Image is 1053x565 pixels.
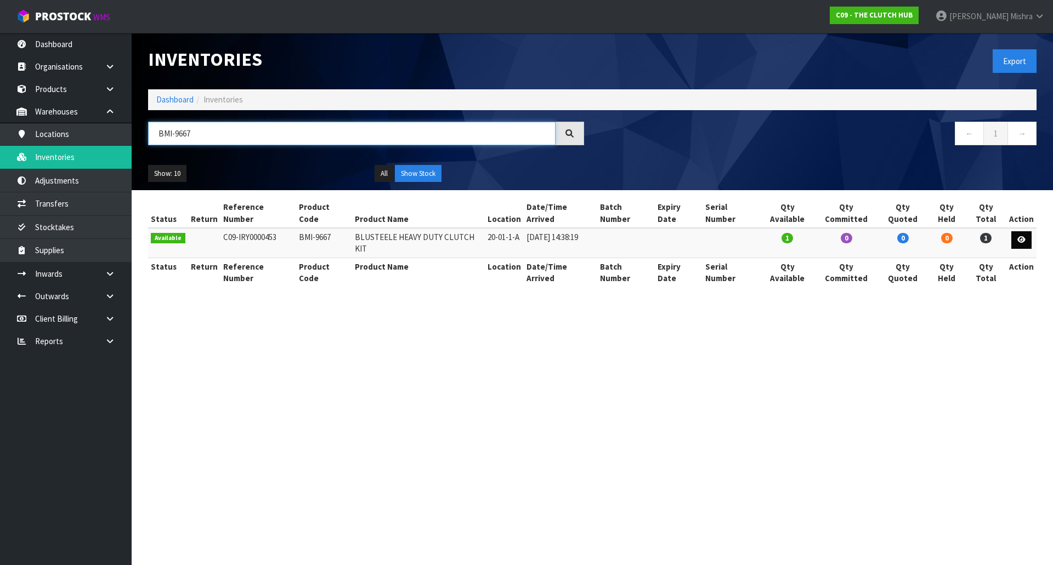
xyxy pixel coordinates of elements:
[760,198,815,228] th: Qty Available
[148,165,186,182] button: Show: 10
[296,198,352,228] th: Product Code
[983,122,1008,145] a: 1
[485,258,524,287] th: Location
[993,49,1037,73] button: Export
[188,198,220,228] th: Return
[220,258,296,287] th: Reference Number
[897,233,909,243] span: 0
[203,94,243,105] span: Inventories
[966,198,1006,228] th: Qty Total
[188,258,220,287] th: Return
[830,7,919,24] a: C09 - THE CLUTCH HUB
[597,198,655,228] th: Batch Number
[352,228,485,258] td: BLUSTEELE HEAVY DUTY CLUTCH KIT
[1007,122,1037,145] a: →
[601,122,1037,149] nav: Page navigation
[151,233,185,244] span: Available
[296,228,352,258] td: BMI-9667
[148,198,188,228] th: Status
[597,258,655,287] th: Batch Number
[220,228,296,258] td: C09-IRY0000453
[980,233,992,243] span: 1
[815,198,878,228] th: Qty Committed
[878,258,928,287] th: Qty Quoted
[815,258,878,287] th: Qty Committed
[841,233,852,243] span: 0
[1010,11,1033,21] span: Mishra
[148,258,188,287] th: Status
[655,258,703,287] th: Expiry Date
[296,258,352,287] th: Product Code
[485,228,524,258] td: 20-01-1-A
[524,258,597,287] th: Date/Time Arrived
[836,10,913,20] strong: C09 - THE CLUTCH HUB
[966,258,1006,287] th: Qty Total
[16,9,30,23] img: cube-alt.png
[928,198,966,228] th: Qty Held
[703,258,760,287] th: Serial Number
[1006,258,1037,287] th: Action
[93,12,110,22] small: WMS
[148,122,556,145] input: Search inventories
[955,122,984,145] a: ←
[1006,198,1037,228] th: Action
[35,9,91,24] span: ProStock
[655,198,703,228] th: Expiry Date
[949,11,1009,21] span: [PERSON_NAME]
[928,258,966,287] th: Qty Held
[352,198,485,228] th: Product Name
[524,198,597,228] th: Date/Time Arrived
[524,228,597,258] td: [DATE] 14:38:19
[703,198,760,228] th: Serial Number
[156,94,194,105] a: Dashboard
[395,165,441,182] button: Show Stock
[941,233,953,243] span: 0
[760,258,815,287] th: Qty Available
[220,198,296,228] th: Reference Number
[375,165,394,182] button: All
[352,258,485,287] th: Product Name
[485,198,524,228] th: Location
[782,233,793,243] span: 1
[878,198,928,228] th: Qty Quoted
[148,49,584,70] h1: Inventories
